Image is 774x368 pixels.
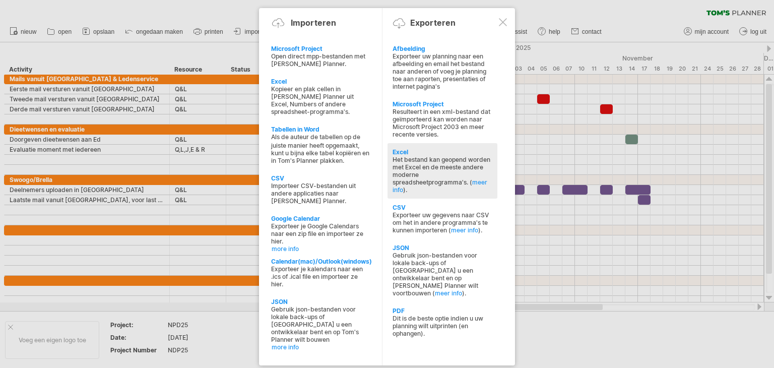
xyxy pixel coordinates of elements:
div: Het bestand kan geopend worden met Excel en de meeste andere moderne spreadsheetprogramma's. ( ). [393,156,492,194]
div: Microsoft Project [393,100,492,108]
div: Dit is de beste optie indien u uw planning wilt uitprinten (en ophangen). [393,315,492,337]
div: PDF [393,307,492,315]
a: meer info [435,289,462,297]
div: Importeren [291,18,336,28]
a: more info [272,245,371,253]
div: Kopieer en plak cellen in [PERSON_NAME] Planner uit Excel, Numbers of andere spreadsheet-programm... [271,85,371,115]
div: JSON [393,244,492,252]
div: Excel [393,148,492,156]
div: Gebruik json-bestanden voor lokale back-ups of [GEOGRAPHIC_DATA] u een ontwikkelaar bent en op [P... [393,252,492,297]
div: Resulteert in een xml-bestand dat geïmporteerd kan worden naar Microsoft Project 2003 en meer rec... [393,108,492,138]
a: meer info [393,178,487,194]
div: Afbeelding [393,45,492,52]
div: CSV [393,204,492,211]
div: Excel [271,78,371,85]
div: Exporteren [410,18,456,28]
div: Tabellen in Word [271,126,371,133]
a: meer info [451,226,478,234]
div: Exporteer uw planning naar een afbeelding en email het bestand naar anderen of voeg je planning t... [393,52,492,90]
div: Exporteer uw gegevens naar CSV om het in andere programma's te kunnen importeren ( ). [393,211,492,234]
a: more info [272,343,371,351]
div: Als de auteur de tabellen op de juiste manier heeft opgemaakt, kunt u bijna elke tabel kopiëren ... [271,133,371,164]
